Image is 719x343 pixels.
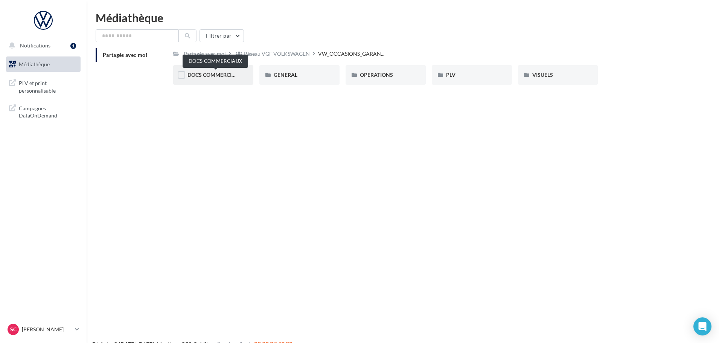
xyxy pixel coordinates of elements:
[70,43,76,49] div: 1
[360,72,393,78] span: OPERATIONS
[10,326,17,333] span: SC
[532,72,553,78] span: VISUELS
[5,75,82,97] a: PLV et print personnalisable
[183,55,248,68] div: DOCS COMMERCIAUX
[244,50,310,58] div: Réseau VGF VOLKSWAGEN
[5,38,79,53] button: Notifications 1
[20,42,50,49] span: Notifications
[184,50,226,58] div: Partagés avec moi
[693,317,711,335] div: Open Intercom Messenger
[274,72,297,78] span: GENERAL
[96,12,710,23] div: Médiathèque
[103,52,147,58] span: Partagés avec moi
[200,29,244,42] button: Filtrer par
[19,61,50,67] span: Médiathèque
[318,50,384,58] span: VW_OCCASIONS_GARAN...
[6,322,81,337] a: SC [PERSON_NAME]
[446,72,455,78] span: PLV
[19,103,78,119] span: Campagnes DataOnDemand
[187,72,243,78] span: DOCS COMMERCIAUX
[5,56,82,72] a: Médiathèque
[5,100,82,122] a: Campagnes DataOnDemand
[19,78,78,94] span: PLV et print personnalisable
[22,326,72,333] p: [PERSON_NAME]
